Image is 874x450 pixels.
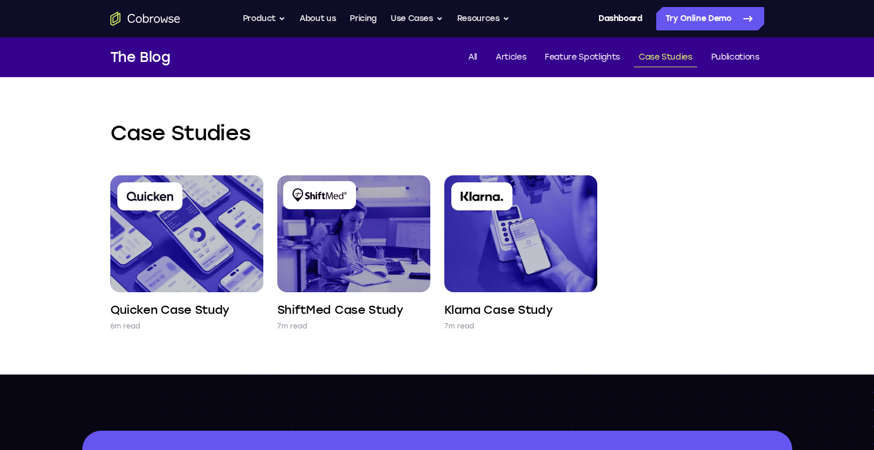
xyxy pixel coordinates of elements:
[444,175,597,332] a: Klarna Case Study 7m read
[444,302,553,318] h4: Klarna Case Study
[540,48,625,67] a: Feature Spotlights
[634,48,697,67] a: Case Studies
[706,48,764,67] a: Publications
[110,302,230,318] h4: Quicken Case Study
[277,175,430,332] a: ShiftMed Case Study 7m read
[444,175,597,292] img: Klarna Case Study
[457,7,510,30] button: Resources
[300,7,336,30] a: About us
[110,119,764,147] h2: Case Studies
[598,7,642,30] a: Dashboard
[110,12,180,26] a: Go to the home page
[110,320,141,332] p: 6m read
[110,175,263,332] a: Quicken Case Study 6m read
[464,48,482,67] a: All
[444,320,475,332] p: 7m read
[277,320,308,332] p: 7m read
[277,175,430,292] img: ShiftMed Case Study
[277,302,403,318] h4: ShiftMed Case Study
[110,47,170,68] h1: The Blog
[110,175,263,292] img: Quicken Case Study
[243,7,286,30] button: Product
[391,7,443,30] button: Use Cases
[491,48,531,67] a: Articles
[350,7,377,30] a: Pricing
[656,7,764,30] a: Try Online Demo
